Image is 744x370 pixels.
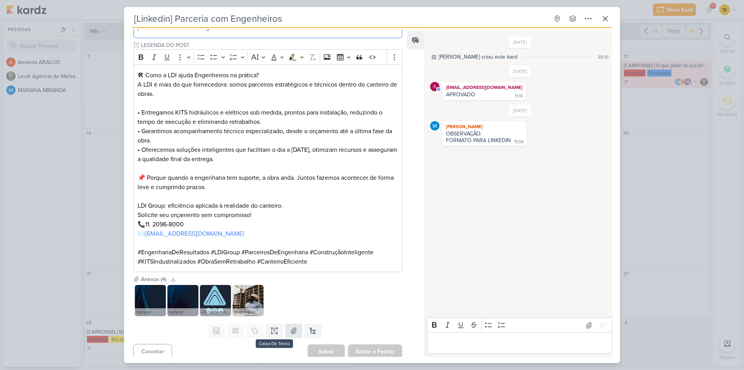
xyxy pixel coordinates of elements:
[133,64,402,272] div: Editor editing area: main
[514,139,524,145] div: 15:54
[138,210,398,248] p: Solicite seu orçamento sem compromisso! 📞11. 2096-8000 ✉️
[138,108,398,173] p: • Entregamos KITS hidráulicos e elétricos sob medida, prontos para instalação, reduzindo o tempo ...
[430,82,439,91] div: aline.ferraz@ldigroup.com.br
[444,123,525,130] div: [PERSON_NAME]
[135,308,166,316] div: bg2.png
[133,344,172,359] button: Cancelar
[141,275,166,283] div: Anexos (4)
[446,91,475,98] div: APROVADO
[232,308,263,316] div: Imagem.jpeg
[200,285,231,316] img: YufNtCjqtLpcmpH6qKWJqiZgUFtOLYI3u1Rc3Acr.jpg
[138,248,398,266] p: #EngenhariaDeResultados #LDIGroup #ParceirosDeEngenharia #ConstruçãoInteligente #KITSIndustrializ...
[167,285,198,316] img: mwCNZo1sbHiweuSDabKlzB1eymPPP3ZxRTxk4Dyb.png
[430,121,439,130] img: MARIANA MIRANDA
[138,173,398,210] p: 📌 Porque quando a engenharia tem suporte, a obra anda. Juntos fazemos acontecer de forma leve e c...
[138,80,398,108] p: A LDI é mais do que fornecedora: somos parceiros estratégicos e técnicos dentro do canteiro de ob...
[427,318,612,333] div: Editor toolbar
[446,137,511,144] div: FORMATO PARA LINKEDIN
[427,332,612,354] div: Editor editing area: main
[167,308,198,316] div: bg3.png
[232,285,263,316] img: YnIP9ZSkjVpb7XMWVMTcFQTfdFHIpQ4K92j7mVEP.jpg
[444,83,524,91] div: [EMAIL_ADDRESS][DOMAIN_NAME]
[433,85,436,89] p: a
[139,41,402,49] input: Texto sem título
[133,49,402,64] div: Editor toolbar
[135,285,166,316] img: O0r2YTw1fTg9Hs0O8JGpFn9b7KD1ROfRwpoWU8Cm.png
[598,54,608,61] div: 20:10
[446,130,523,137] div: OBSERVAÇÃO:
[515,93,523,99] div: 11:16
[256,339,293,348] div: Caixa De Texto
[200,308,231,316] div: LDI - Logo em baixa.jpeg
[439,53,517,61] div: [PERSON_NAME] criou este kard
[132,12,549,26] input: Kard Sem Título
[145,230,244,238] a: [EMAIL_ADDRESS][DOMAIN_NAME]
[138,71,398,80] p: 🛠 Como a LDI ajuda Engenheiros na prática?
